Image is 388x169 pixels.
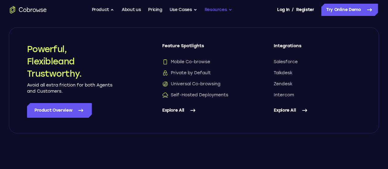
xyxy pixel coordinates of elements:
[162,70,211,76] span: Private by Default
[274,81,361,87] a: Zendesk
[162,59,168,65] img: Mobile Co-browse
[162,81,168,87] img: Universal Co-browsing
[170,4,197,16] button: Use Cases
[162,59,249,65] a: Mobile Co-browseMobile Co-browse
[274,59,298,65] span: Salesforce
[122,4,141,16] a: About us
[162,81,220,87] span: Universal Co-browsing
[162,70,249,76] a: Private by DefaultPrivate by Default
[274,92,294,98] span: Intercom
[27,103,92,118] a: Product Overview
[274,70,361,76] a: Talkdesk
[274,103,361,118] a: Explore All
[296,4,314,16] a: Register
[274,43,361,54] span: Integrations
[162,92,249,98] a: Self-Hosted DeploymentsSelf-Hosted Deployments
[27,82,113,94] p: Avoid all extra friction for both Agents and Customers.
[321,4,378,16] a: Try Online Demo
[205,4,232,16] button: Resources
[10,6,47,13] a: Go to the home page
[274,92,361,98] a: Intercom
[92,4,115,16] button: Product
[162,81,249,87] a: Universal Co-browsingUniversal Co-browsing
[148,4,162,16] a: Pricing
[162,59,210,65] span: Mobile Co-browse
[274,81,293,87] span: Zendesk
[274,59,361,65] a: Salesforce
[274,70,293,76] span: Talkdesk
[162,103,249,118] a: Explore All
[162,43,249,54] span: Feature Spotlights
[162,70,168,76] img: Private by Default
[292,6,294,13] span: /
[162,92,168,98] img: Self-Hosted Deployments
[162,92,228,98] span: Self-Hosted Deployments
[277,4,289,16] a: Log In
[27,43,113,80] h2: Powerful, Flexible and Trustworthy.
